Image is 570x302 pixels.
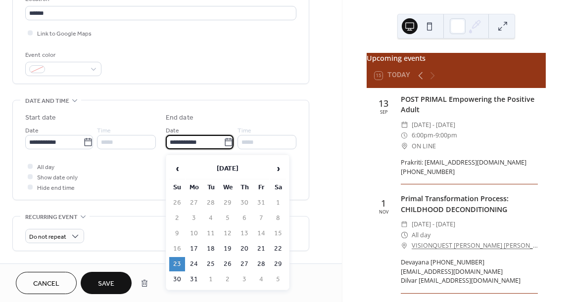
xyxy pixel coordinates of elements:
span: [DATE] - [DATE] [412,120,455,130]
td: 22 [270,242,286,256]
a: VISIONQUEST [PERSON_NAME] [PERSON_NAME] MEXICO [412,240,538,251]
td: 2 [220,272,236,287]
th: Su [169,180,185,195]
span: Show date only [37,173,78,183]
td: 1 [270,196,286,210]
span: Date and time [25,96,69,106]
td: 31 [253,196,269,210]
td: 14 [253,226,269,241]
span: Link to Google Maps [37,29,92,39]
td: 10 [186,226,202,241]
th: Fr [253,180,269,195]
td: 28 [203,196,219,210]
td: 17 [186,242,202,256]
td: 8 [270,211,286,225]
div: Event color [25,50,99,60]
td: 9 [169,226,185,241]
div: Upcoming events [367,53,546,64]
td: 1 [203,272,219,287]
td: 24 [186,257,202,271]
div: Sep [380,110,387,114]
th: Mo [186,180,202,195]
td: 7 [253,211,269,225]
td: 3 [186,211,202,225]
span: Date [25,126,39,136]
button: Cancel [16,272,77,294]
td: 18 [203,242,219,256]
div: End date [166,113,193,123]
div: Start date [25,113,56,123]
td: 30 [169,272,185,287]
td: 16 [169,242,185,256]
button: Save [81,272,132,294]
span: 6:00pm [412,130,433,140]
div: ​ [401,141,408,151]
th: We [220,180,236,195]
td: 5 [270,272,286,287]
span: All day [37,162,54,173]
span: Date [166,126,179,136]
td: 4 [203,211,219,225]
span: Event image [25,263,64,273]
div: ​ [401,240,408,251]
td: 20 [237,242,252,256]
span: Time [237,126,251,136]
span: 9:00pm [435,130,457,140]
span: › [271,159,285,178]
td: 30 [237,196,252,210]
span: Hide end time [37,183,75,193]
td: 2 [169,211,185,225]
td: 4 [253,272,269,287]
td: 29 [220,196,236,210]
div: Nov [379,210,388,214]
div: Primal Transformation Process: CHILDHOOD DECONDITIONING [401,193,538,215]
td: 6 [237,211,252,225]
td: 29 [270,257,286,271]
div: ​ [401,219,408,229]
td: 31 [186,272,202,287]
td: 15 [270,226,286,241]
td: 12 [220,226,236,241]
span: Save [98,279,114,289]
span: All day [412,230,430,240]
span: ‹ [170,159,185,178]
td: 25 [203,257,219,271]
div: Devayana [PHONE_NUMBER] [EMAIL_ADDRESS][DOMAIN_NAME] Dilvar [EMAIL_ADDRESS][DOMAIN_NAME] [401,258,538,286]
div: 13 [379,99,388,108]
td: 3 [237,272,252,287]
span: - [433,130,435,140]
th: Th [237,180,252,195]
div: ​ [401,130,408,140]
div: POST PRIMAL Empowering the Positive Adult [401,94,538,115]
span: Recurring event [25,212,78,222]
th: Tu [203,180,219,195]
span: Cancel [33,279,59,289]
td: 21 [253,242,269,256]
span: Time [97,126,111,136]
span: Do not repeat [29,231,66,243]
div: ​ [401,120,408,130]
td: 13 [237,226,252,241]
td: 27 [186,196,202,210]
td: 19 [220,242,236,256]
td: 27 [237,257,252,271]
div: ​ [401,230,408,240]
td: 26 [220,257,236,271]
td: 23 [169,257,185,271]
th: Sa [270,180,286,195]
div: Prakriti: [EMAIL_ADDRESS][DOMAIN_NAME] [PHONE_NUMBER] [401,158,538,177]
th: [DATE] [186,158,269,179]
td: 11 [203,226,219,241]
div: 1 [381,199,386,208]
span: [DATE] - [DATE] [412,219,455,229]
td: 5 [220,211,236,225]
span: ON LINE [412,141,436,151]
td: 26 [169,196,185,210]
td: 28 [253,257,269,271]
